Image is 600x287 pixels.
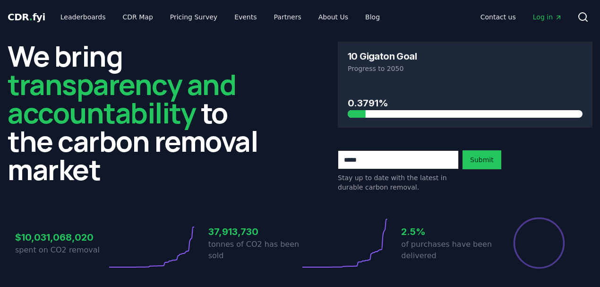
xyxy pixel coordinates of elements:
[8,10,45,24] a: CDR.fyi
[513,217,566,270] div: Percentage of sales delivered
[401,225,493,239] h3: 2.5%
[8,11,45,23] span: CDR fyi
[473,9,523,26] a: Contact us
[227,9,264,26] a: Events
[208,225,300,239] h3: 37,913,730
[53,9,387,26] nav: Main
[53,9,113,26] a: Leaderboards
[29,11,33,23] span: .
[338,173,459,192] p: Stay up to date with the latest in durable carbon removal.
[15,244,107,256] p: spent on CO2 removal
[473,9,570,26] nav: Main
[266,9,309,26] a: Partners
[463,150,501,169] button: Submit
[115,9,161,26] a: CDR Map
[525,9,570,26] a: Log in
[348,64,583,73] p: Progress to 2050
[533,12,562,22] span: Log in
[348,52,417,61] h3: 10 Gigaton Goal
[8,65,236,132] span: transparency and accountability
[15,230,107,244] h3: $10,031,068,020
[358,9,387,26] a: Blog
[348,96,583,110] h3: 0.3791%
[8,42,262,183] h2: We bring to the carbon removal market
[401,239,493,261] p: of purchases have been delivered
[208,239,300,261] p: tonnes of CO2 has been sold
[163,9,225,26] a: Pricing Survey
[311,9,356,26] a: About Us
